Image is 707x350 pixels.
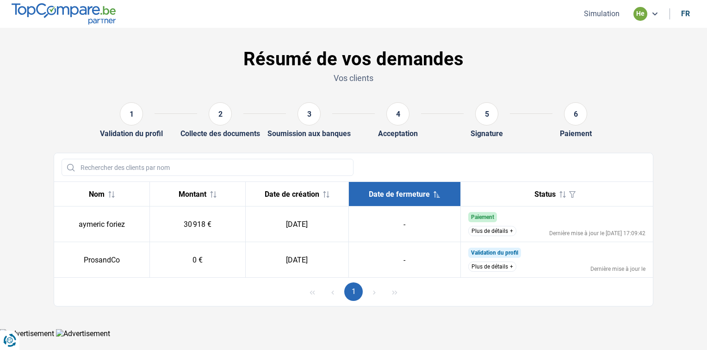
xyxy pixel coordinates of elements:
button: First Page [303,282,322,301]
span: Validation du profil [471,250,518,256]
td: - [349,242,460,278]
div: fr [681,9,690,18]
p: Vos clients [54,72,653,84]
td: 0 € [150,242,246,278]
span: Montant [179,190,206,199]
td: [DATE] [245,206,348,242]
button: Plus de détails [468,226,516,236]
span: Status [534,190,556,199]
div: Soumission aux banques [267,129,351,138]
div: 5 [475,102,498,125]
td: ProsandCo [54,242,150,278]
button: Last Page [385,282,404,301]
img: Advertisement [56,329,110,338]
button: Page 1 [344,282,363,301]
div: 3 [298,102,321,125]
div: 1 [120,102,143,125]
td: aymeric foriez [54,206,150,242]
div: he [633,7,647,21]
span: Nom [89,190,105,199]
div: Validation du profil [100,129,163,138]
td: [DATE] [245,242,348,278]
button: Previous Page [323,282,342,301]
div: 2 [209,102,232,125]
td: 30 918 € [150,206,246,242]
button: Simulation [581,9,622,19]
div: 4 [386,102,409,125]
button: Plus de détails [468,262,516,272]
div: Dernière mise à jour le [590,266,645,272]
span: Date de création [265,190,319,199]
div: Signature [471,129,503,138]
div: 6 [564,102,587,125]
div: Paiement [560,129,592,138]
h1: Résumé de vos demandes [54,48,653,70]
span: Paiement [471,214,494,220]
div: Acceptation [378,129,418,138]
button: Next Page [365,282,384,301]
div: Dernière mise à jour le [DATE] 17:09:42 [549,231,645,236]
div: Collecte des documents [180,129,260,138]
img: TopCompare.be [12,3,116,24]
span: Date de fermeture [369,190,430,199]
input: Rechercher des clients par nom [62,159,353,176]
td: - [349,206,460,242]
